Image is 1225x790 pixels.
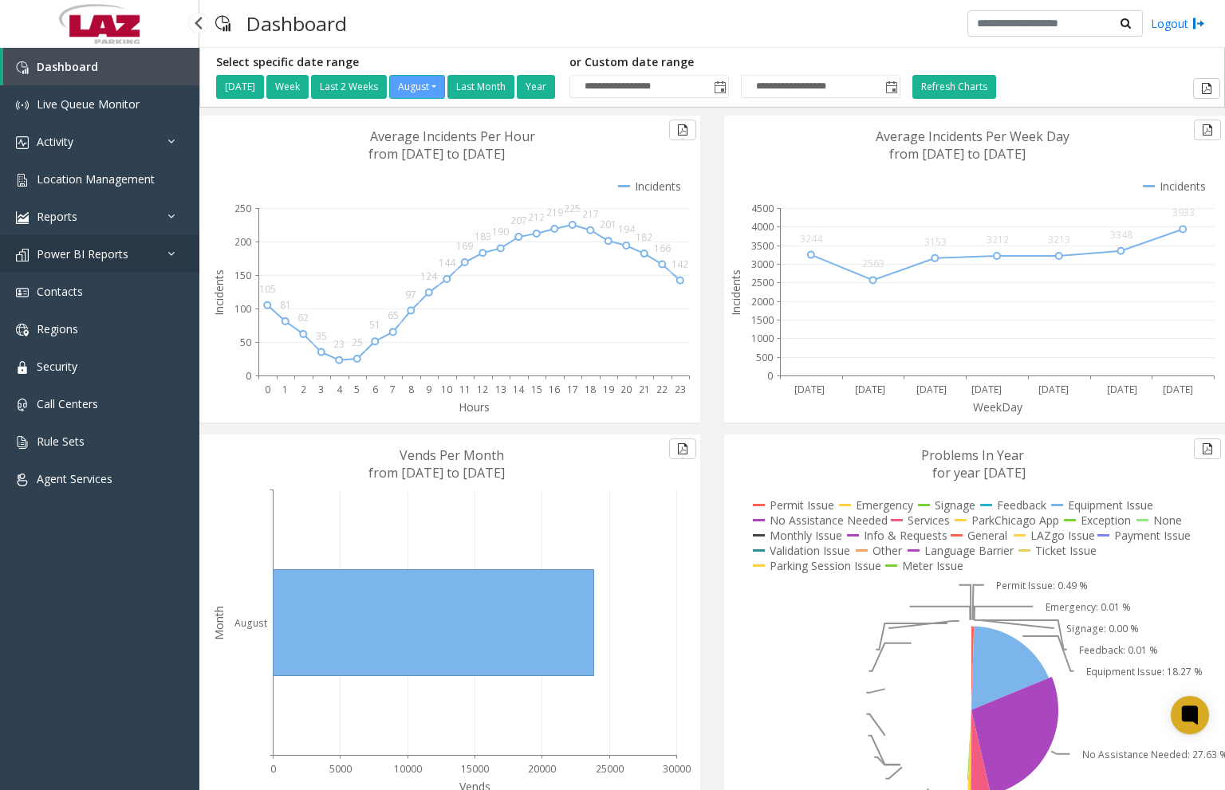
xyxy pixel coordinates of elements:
[388,309,399,322] text: 65
[37,321,78,336] span: Regions
[333,337,345,351] text: 23
[369,318,380,332] text: 51
[16,249,29,261] img: 'icon'
[16,174,29,187] img: 'icon'
[238,4,355,43] h3: Dashboard
[636,230,652,244] text: 182
[439,256,456,269] text: 144
[16,286,29,299] img: 'icon'
[1079,643,1158,657] text: Feedback: 0.01 %
[477,383,488,396] text: 12
[215,4,230,43] img: pageIcon
[234,235,251,249] text: 200
[1048,233,1070,246] text: 3213
[663,762,691,776] text: 30000
[751,276,774,289] text: 2500
[528,210,545,224] text: 212
[390,383,396,396] text: 7
[400,446,504,464] text: Vends Per Month
[16,399,29,411] img: 'icon'
[37,96,140,112] span: Live Queue Monitor
[855,383,885,396] text: [DATE]
[751,313,774,327] text: 1500
[280,298,291,312] text: 81
[767,369,773,383] text: 0
[329,762,352,776] text: 5000
[800,232,823,246] text: 3244
[510,214,527,227] text: 207
[1107,383,1137,396] text: [DATE]
[1172,206,1195,219] text: 3933
[447,75,514,99] button: Last Month
[368,145,505,163] text: from [DATE] to [DATE]
[37,59,98,74] span: Dashboard
[639,383,650,396] text: 21
[266,75,309,99] button: Week
[932,464,1026,481] text: for year [DATE]
[921,446,1024,464] text: Problems In Year
[16,99,29,112] img: 'icon'
[751,257,774,271] text: 3000
[461,762,489,776] text: 15000
[311,75,387,99] button: Last 2 Weeks
[420,269,438,283] text: 124
[408,383,414,396] text: 8
[234,616,267,630] text: August
[1193,78,1220,99] button: Export to pdf
[546,206,563,219] text: 219
[352,336,363,349] text: 25
[297,311,309,324] text: 62
[1151,15,1205,32] a: Logout
[37,471,112,486] span: Agent Services
[862,257,884,270] text: 2563
[37,171,155,187] span: Location Management
[672,257,688,271] text: 142
[459,383,471,396] text: 11
[372,383,378,396] text: 6
[16,136,29,149] img: 'icon'
[549,383,560,396] text: 16
[368,464,505,481] text: from [DATE] to [DATE]
[370,128,535,145] text: Average Incidents Per Hour
[37,396,98,411] span: Call Centers
[37,434,85,449] span: Rule Sets
[517,75,555,99] button: Year
[16,211,29,224] img: 'icon'
[756,351,773,364] text: 500
[337,383,343,396] text: 4
[971,383,1002,396] text: [DATE]
[316,329,327,343] text: 35
[751,332,774,345] text: 1000
[1046,600,1131,614] text: Emergency: 0.01 %
[456,239,473,253] text: 169
[531,383,542,396] text: 15
[3,48,199,85] a: Dashboard
[37,246,128,261] span: Power BI Reports
[669,438,696,459] button: Export to pdf
[596,762,624,776] text: 25000
[259,282,276,296] text: 105
[620,383,632,396] text: 20
[459,399,490,415] text: Hours
[618,222,636,236] text: 194
[211,269,226,316] text: Incidents
[426,383,431,396] text: 9
[16,324,29,336] img: 'icon'
[1192,15,1205,32] img: logout
[441,383,452,396] text: 10
[751,239,774,253] text: 3500
[475,230,491,243] text: 183
[234,302,251,316] text: 100
[495,383,506,396] text: 13
[1110,228,1132,242] text: 3348
[1194,120,1221,140] button: Export to pdf
[16,361,29,374] img: 'icon'
[234,202,251,215] text: 250
[216,56,557,69] h5: Select specific date range
[37,284,83,299] span: Contacts
[916,383,947,396] text: [DATE]
[16,436,29,449] img: 'icon'
[270,762,276,776] text: 0
[751,220,774,234] text: 4000
[37,134,73,149] span: Activity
